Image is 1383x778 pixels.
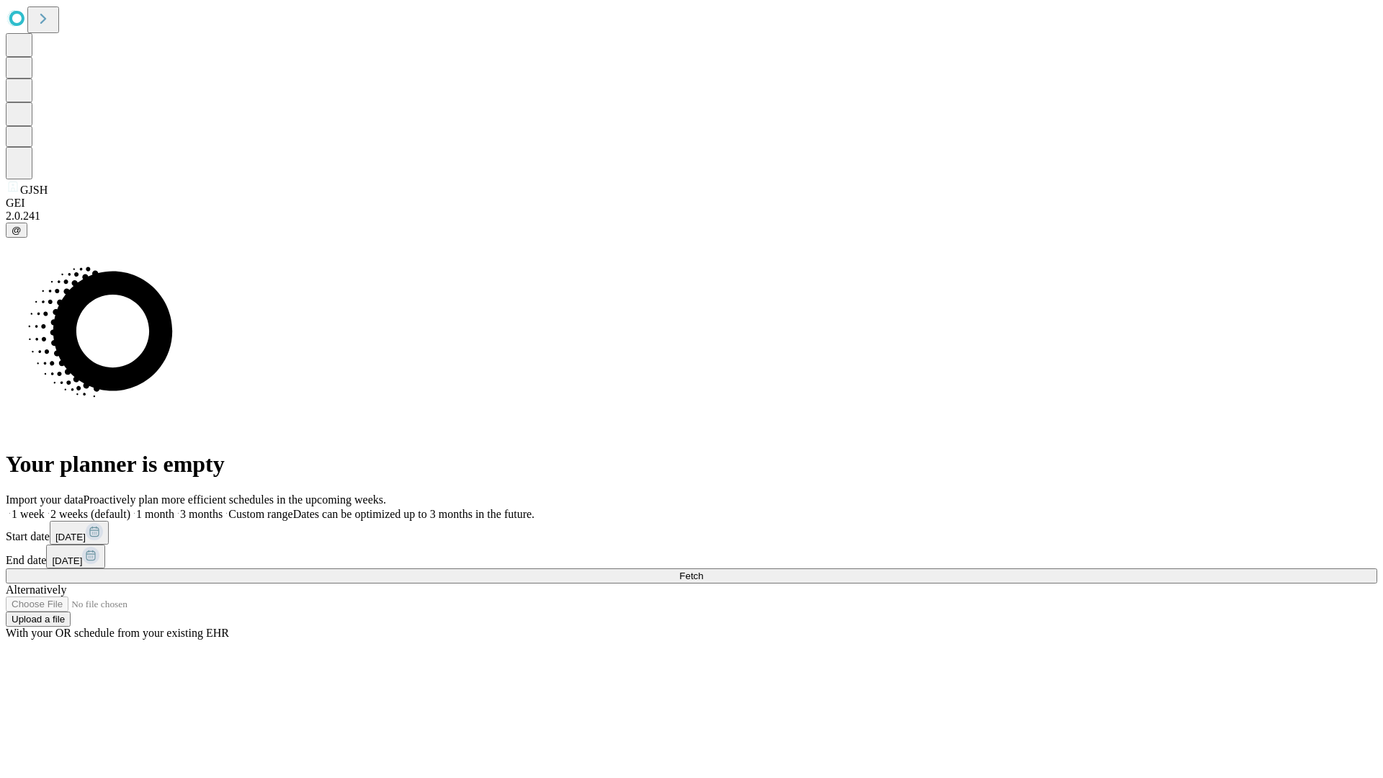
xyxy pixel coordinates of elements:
span: Proactively plan more efficient schedules in the upcoming weeks. [84,493,386,506]
button: Upload a file [6,612,71,627]
span: @ [12,225,22,236]
div: End date [6,545,1377,568]
button: [DATE] [46,545,105,568]
span: [DATE] [52,555,82,566]
span: Fetch [679,571,703,581]
span: Import your data [6,493,84,506]
button: @ [6,223,27,238]
span: [DATE] [55,532,86,542]
div: Start date [6,521,1377,545]
span: 1 month [136,508,174,520]
span: Custom range [228,508,292,520]
div: 2.0.241 [6,210,1377,223]
span: Alternatively [6,583,66,596]
span: 3 months [180,508,223,520]
button: Fetch [6,568,1377,583]
h1: Your planner is empty [6,451,1377,478]
div: GEI [6,197,1377,210]
span: 2 weeks (default) [50,508,130,520]
span: Dates can be optimized up to 3 months in the future. [293,508,534,520]
span: 1 week [12,508,45,520]
span: GJSH [20,184,48,196]
span: With your OR schedule from your existing EHR [6,627,229,639]
button: [DATE] [50,521,109,545]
